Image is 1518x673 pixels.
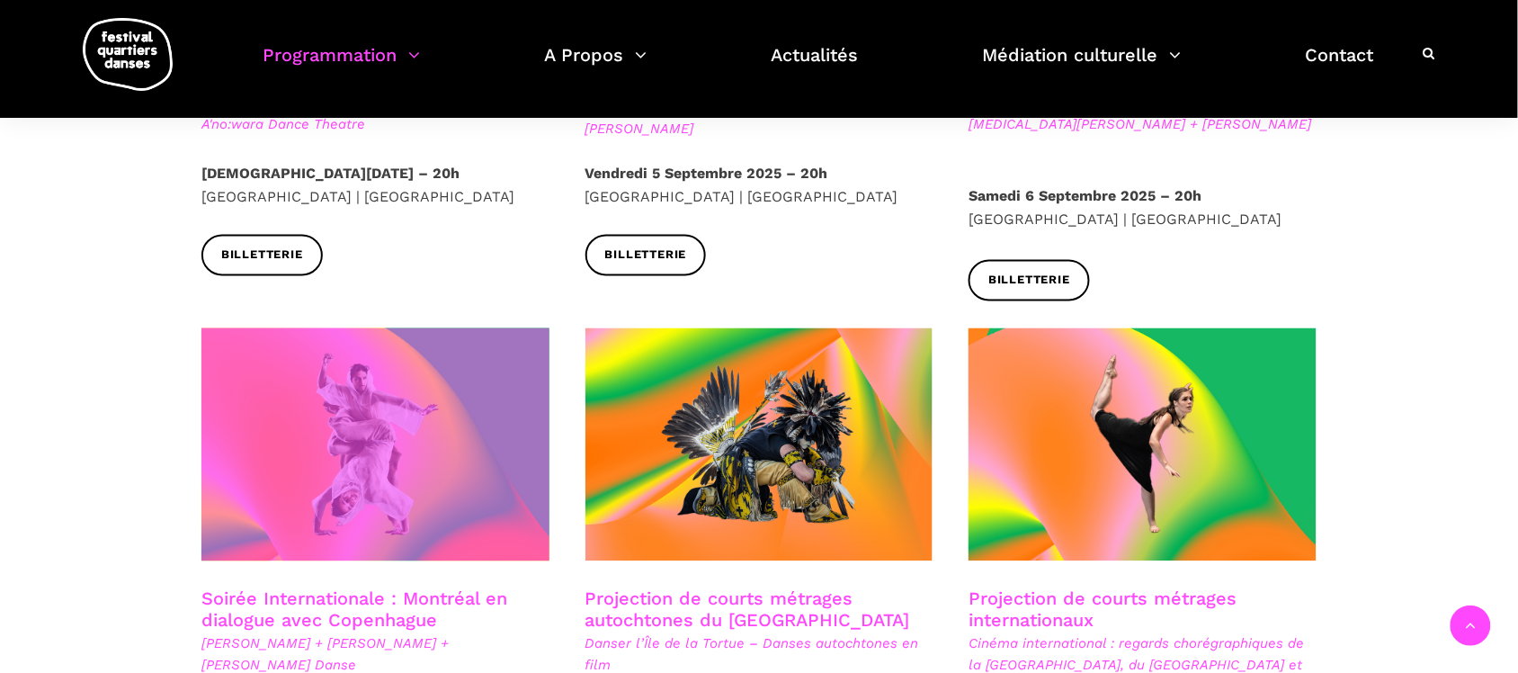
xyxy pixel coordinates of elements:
[969,113,1317,135] span: [MEDICAL_DATA][PERSON_NAME] + [PERSON_NAME]
[969,260,1090,301] a: Billetterie
[988,272,1070,291] span: Billetterie
[585,588,933,633] h3: Projection de courts métrages autochtones du [GEOGRAPHIC_DATA]
[201,165,460,182] strong: [DEMOGRAPHIC_DATA][DATE] – 20h
[83,18,173,91] img: logo-fqd-med
[983,40,1182,93] a: Médiation culturelle
[201,162,549,208] p: [GEOGRAPHIC_DATA] | [GEOGRAPHIC_DATA]
[263,40,420,93] a: Programmation
[585,162,933,208] p: [GEOGRAPHIC_DATA] | [GEOGRAPHIC_DATA]
[605,247,687,265] span: Billetterie
[772,40,859,93] a: Actualités
[969,588,1317,633] h3: Projection de courts métrages internationaux
[221,247,303,265] span: Billetterie
[585,96,933,139] span: [PERSON_NAME] + [PERSON_NAME] + [PERSON_NAME]
[201,588,507,632] a: Soirée Internationale : Montréal en dialogue avec Copenhague
[1306,40,1374,93] a: Contact
[201,235,323,275] a: Billetterie
[969,184,1317,230] p: [GEOGRAPHIC_DATA] | [GEOGRAPHIC_DATA]
[969,187,1201,204] strong: Samedi 6 Septembre 2025 – 20h
[585,235,707,275] a: Billetterie
[544,40,647,93] a: A Propos
[585,165,828,182] strong: Vendredi 5 Septembre 2025 – 20h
